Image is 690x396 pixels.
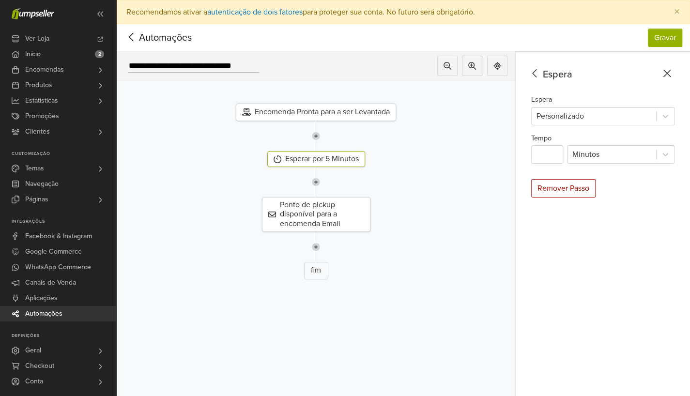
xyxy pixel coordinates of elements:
span: Produtos [25,77,52,93]
span: Checkout [25,358,54,374]
span: Estatísticas [25,93,58,108]
div: Ponto de pickup disponível para a encomenda Email [262,197,370,232]
label: Tempo [531,133,552,144]
p: Customização [12,151,116,157]
div: Encomenda Pronta para a ser Levantada [236,104,396,121]
div: Esperar por 5 Minutos [267,151,365,167]
div: fim [304,262,328,279]
img: line-7960e5f4d2b50ad2986e.svg [312,121,320,151]
span: Temas [25,161,44,176]
span: Ver Loja [25,31,49,46]
span: Canais de Venda [25,275,76,290]
button: Gravar [648,29,682,47]
span: Navegação [25,176,59,192]
div: Espera [527,67,675,82]
span: Google Commerce [25,244,82,259]
span: Clientes [25,124,50,139]
span: Conta [25,374,43,389]
img: line-7960e5f4d2b50ad2986e.svg [312,232,320,262]
span: 2 [95,50,104,58]
span: Páginas [25,192,48,207]
p: Definições [12,333,116,339]
button: Close [664,0,690,24]
p: Integrações [12,219,116,225]
span: Facebook & Instagram [25,228,92,244]
span: Automações [124,30,177,45]
span: Encomendas [25,62,64,77]
span: Automações [25,306,62,321]
span: WhatsApp Commerce [25,259,91,275]
span: Geral [25,343,41,358]
span: Promoções [25,108,59,124]
label: Espera [531,94,552,105]
a: autenticação de dois fatores [207,7,303,17]
img: line-7960e5f4d2b50ad2986e.svg [312,167,320,197]
span: × [674,5,680,19]
span: Início [25,46,41,62]
span: Aplicações [25,290,58,306]
div: Remover Passo [531,179,596,198]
